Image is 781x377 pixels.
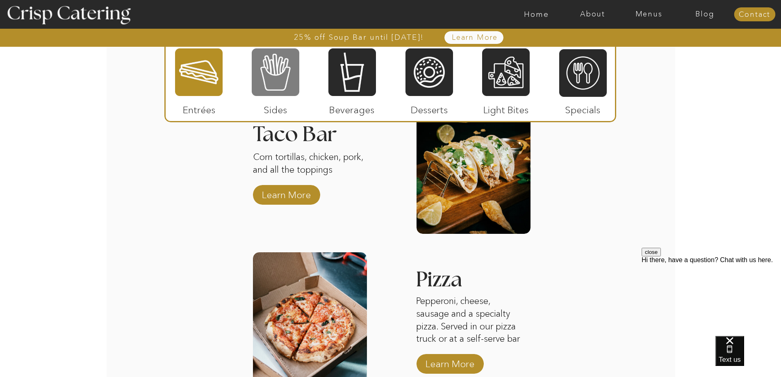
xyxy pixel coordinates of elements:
a: Blog [677,10,733,18]
p: Light Bites [479,96,533,120]
a: Home [508,10,565,18]
p: Pepperoni, cheese, sausage and a specialty pizza. Served in our pizza truck or at a self-serve bar [416,295,525,345]
a: About [565,10,621,18]
p: Entrées [172,96,226,120]
a: Contact [734,11,775,19]
a: Menus [621,10,677,18]
p: Desserts [402,96,457,120]
a: Learn More [423,350,477,374]
a: Learn More [433,34,517,42]
iframe: podium webchat widget bubble [715,336,781,377]
p: Sides [248,96,303,120]
p: Corn tortillas, chicken, pork, and all the toppings [253,151,367,190]
h3: Taco Bar [253,124,367,134]
a: 25% off Soup Bar until [DATE]! [264,33,453,41]
p: Specials [556,96,610,120]
iframe: podium webchat widget prompt [642,248,781,346]
a: Learn More [259,181,314,205]
h3: Pizza [416,269,501,293]
p: Beverages [325,96,379,120]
